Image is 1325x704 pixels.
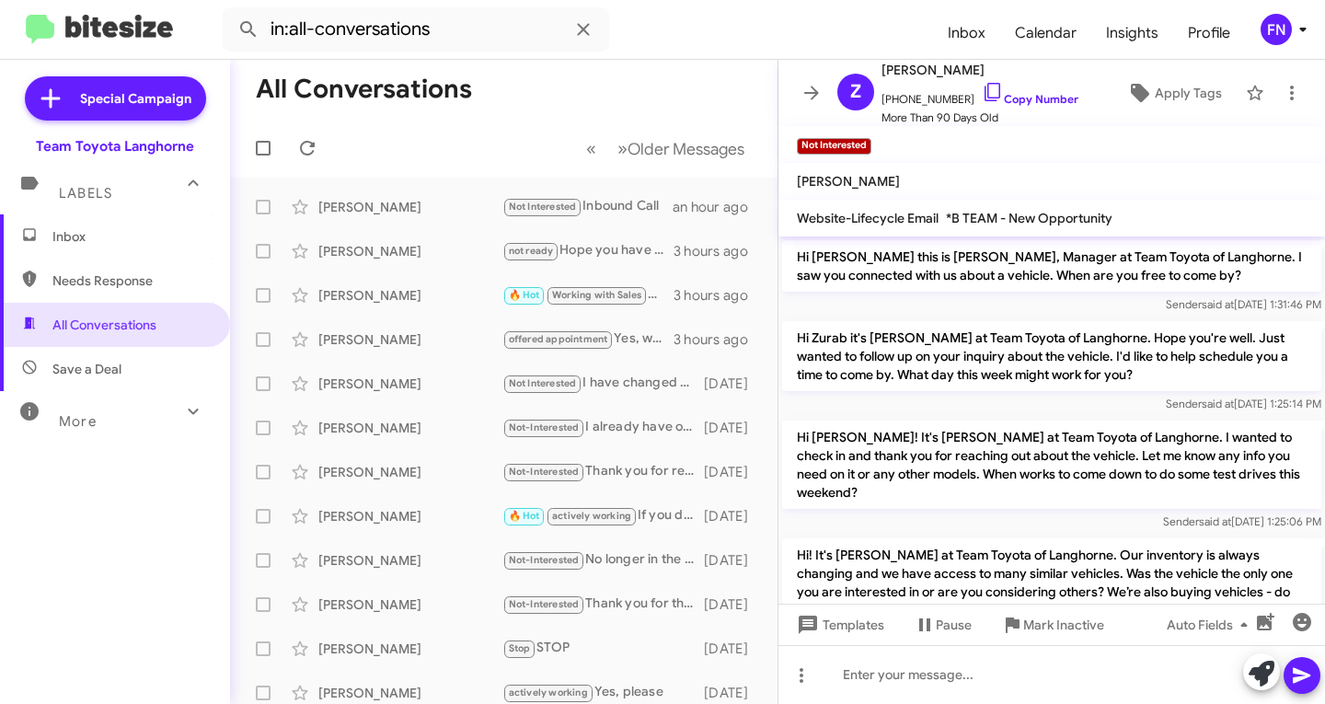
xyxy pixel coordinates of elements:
[704,640,763,658] div: [DATE]
[36,137,194,156] div: Team Toyota Langhorne
[1166,397,1321,410] span: Sender [DATE] 1:25:14 PM
[704,375,763,393] div: [DATE]
[502,505,704,526] div: If you do $56k I come first thing [DATE] morning.
[1023,608,1104,641] span: Mark Inactive
[318,463,502,481] div: [PERSON_NAME]
[1202,397,1234,410] span: said at
[1000,6,1091,60] a: Calendar
[25,76,206,121] a: Special Campaign
[782,321,1321,391] p: Hi Zurab it's [PERSON_NAME] at Team Toyota of Langhorne. Hope you're well. Just wanted to follow ...
[318,242,502,260] div: [PERSON_NAME]
[628,139,744,159] span: Older Messages
[509,245,554,257] span: not ready
[1166,297,1321,311] span: Sender [DATE] 1:31:46 PM
[797,210,939,226] span: Website-Lifecycle Email
[881,109,1078,127] span: More Than 90 Days Old
[933,6,1000,60] a: Inbox
[318,640,502,658] div: [PERSON_NAME]
[502,373,704,394] div: I have changed my mind. Please cancel.
[318,507,502,525] div: [PERSON_NAME]
[509,598,580,610] span: Not-Interested
[674,330,763,349] div: 3 hours ago
[502,549,704,571] div: No longer in the market thanks
[80,89,191,108] span: Special Campaign
[59,185,112,202] span: Labels
[1152,608,1270,641] button: Auto Fields
[1091,6,1173,60] a: Insights
[509,687,588,698] span: actively working
[59,413,97,430] span: More
[586,137,596,160] span: «
[899,608,986,641] button: Pause
[881,81,1078,109] span: [PHONE_NUMBER]
[673,198,763,216] div: an hour ago
[509,466,580,478] span: Not-Interested
[982,92,1078,106] a: Copy Number
[778,608,899,641] button: Templates
[52,271,209,290] span: Needs Response
[509,201,577,213] span: Not Interested
[502,638,704,659] div: STOP
[782,421,1321,509] p: Hi [PERSON_NAME]! It's [PERSON_NAME] at Team Toyota of Langhorne. I wanted to check in and thank ...
[1167,608,1255,641] span: Auto Fields
[502,417,704,438] div: I already have one, no longer need thanks
[509,642,531,654] span: Stop
[606,130,755,167] button: Next
[318,419,502,437] div: [PERSON_NAME]
[575,130,607,167] button: Previous
[552,289,642,301] span: Working with Sales
[318,286,502,305] div: [PERSON_NAME]
[552,510,631,522] span: actively working
[782,538,1321,627] p: Hi! It's [PERSON_NAME] at Team Toyota of Langhorne. Our inventory is always changing and we have ...
[1202,297,1234,311] span: said at
[1261,14,1292,45] div: FN
[704,684,763,702] div: [DATE]
[986,608,1119,641] button: Mark Inactive
[256,75,472,104] h1: All Conversations
[509,510,540,522] span: 🔥 Hot
[704,507,763,525] div: [DATE]
[1245,14,1305,45] button: FN
[502,594,704,615] div: Thank you for the follow up though. I appreciate you reaching out
[223,7,609,52] input: Search
[576,130,755,167] nav: Page navigation example
[881,59,1078,81] span: [PERSON_NAME]
[946,210,1112,226] span: *B TEAM - New Opportunity
[704,463,763,481] div: [DATE]
[509,333,608,345] span: offered appointment
[1199,514,1231,528] span: said at
[797,173,900,190] span: [PERSON_NAME]
[502,240,674,261] div: Hope you have a great day also! When I am ready I will let you know what I am looking for.
[502,682,704,703] div: Yes, please
[797,138,871,155] small: Not Interested
[704,551,763,570] div: [DATE]
[509,289,540,301] span: 🔥 Hot
[1163,514,1321,528] span: Sender [DATE] 1:25:06 PM
[617,137,628,160] span: »
[936,608,972,641] span: Pause
[850,77,861,107] span: Z
[1173,6,1245,60] a: Profile
[509,554,580,566] span: Not-Interested
[52,360,121,378] span: Save a Deal
[704,595,763,614] div: [DATE]
[674,242,763,260] div: 3 hours ago
[782,240,1321,292] p: Hi [PERSON_NAME] this is [PERSON_NAME], Manager at Team Toyota of Langhorne. I saw you connected ...
[52,316,156,334] span: All Conversations
[318,595,502,614] div: [PERSON_NAME]
[318,551,502,570] div: [PERSON_NAME]
[704,419,763,437] div: [DATE]
[1111,76,1237,110] button: Apply Tags
[509,377,577,389] span: Not Interested
[318,198,502,216] div: [PERSON_NAME]
[318,330,502,349] div: [PERSON_NAME]
[674,286,763,305] div: 3 hours ago
[502,284,674,306] div: Thank you for getting back to me. I understand your position, but $40k OTD is above what I can do...
[502,329,674,350] div: Yes, we have availability [DATE] after 6. What time works best for you to bring in your Ford Esca...
[1155,76,1222,110] span: Apply Tags
[502,461,704,482] div: Thank you for reaching out. Unfortunately we've already gone ahead with our car purchase.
